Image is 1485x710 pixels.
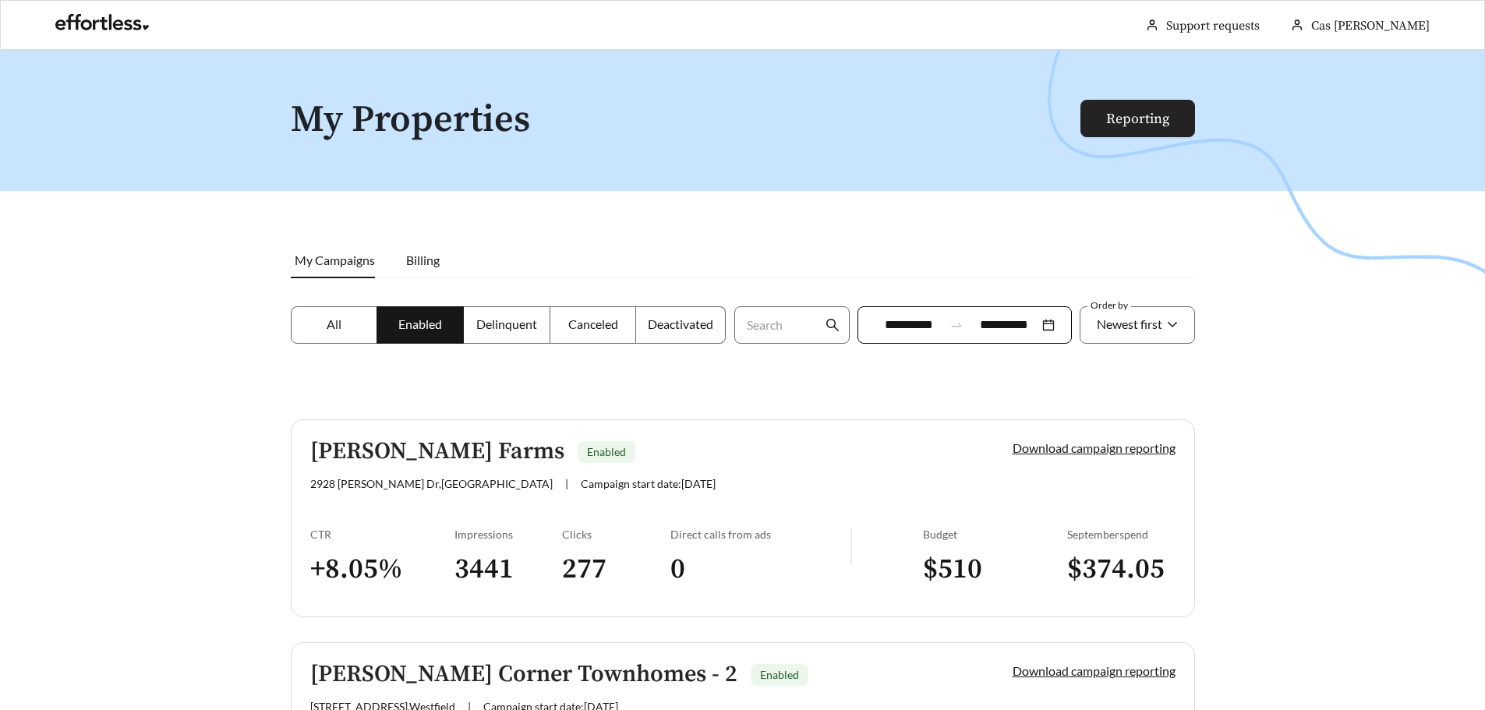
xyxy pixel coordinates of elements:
a: Support requests [1166,18,1260,34]
span: All [327,316,341,331]
a: Download campaign reporting [1013,663,1176,678]
div: Impressions [454,528,563,541]
button: Reporting [1080,100,1195,137]
span: Billing [406,253,440,267]
h3: 277 [562,552,670,587]
div: September spend [1067,528,1176,541]
h1: My Properties [291,100,1082,141]
span: Delinquent [476,316,537,331]
span: to [949,318,963,332]
h5: [PERSON_NAME] Corner Townhomes - 2 [310,662,737,687]
a: [PERSON_NAME] FarmsEnabled2928 [PERSON_NAME] Dr,[GEOGRAPHIC_DATA]|Campaign start date:[DATE]Downl... [291,419,1195,617]
div: Clicks [562,528,670,541]
h3: 3441 [454,552,563,587]
div: Direct calls from ads [670,528,850,541]
img: line [850,528,852,565]
h3: 0 [670,552,850,587]
span: | [565,477,568,490]
a: Download campaign reporting [1013,440,1176,455]
span: Campaign start date: [DATE] [581,477,716,490]
span: 2928 [PERSON_NAME] Dr , [GEOGRAPHIC_DATA] [310,477,553,490]
span: Enabled [587,445,626,458]
a: Reporting [1106,110,1169,128]
span: My Campaigns [295,253,375,267]
span: Canceled [568,316,618,331]
span: Enabled [760,668,799,681]
h3: + 8.05 % [310,552,454,587]
span: swap-right [949,318,963,332]
div: Budget [923,528,1067,541]
span: Deactivated [648,316,713,331]
span: Cas [PERSON_NAME] [1311,18,1430,34]
h5: [PERSON_NAME] Farms [310,439,564,465]
div: CTR [310,528,454,541]
span: search [826,318,840,332]
h3: $ 510 [923,552,1067,587]
h3: $ 374.05 [1067,552,1176,587]
span: Newest first [1097,316,1162,331]
span: Enabled [398,316,442,331]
